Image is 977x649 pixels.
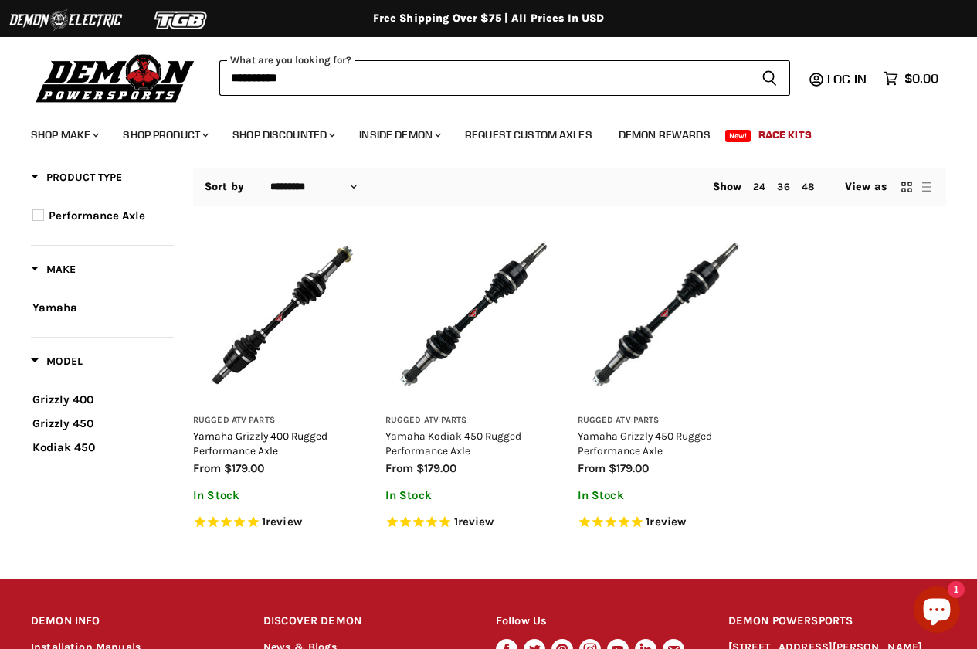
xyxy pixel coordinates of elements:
h3: Rugged ATV Parts [578,415,755,426]
span: 1 reviews [454,515,494,528]
span: from [193,461,221,475]
span: Show [713,180,742,193]
img: Yamaha Kodiak 450 Rugged Performance Axle [385,226,562,403]
a: Yamaha Grizzly 450 Rugged Performance Axle [578,430,712,456]
span: review [650,515,686,528]
a: Request Custom Axles [453,119,604,151]
span: review [266,515,302,528]
a: Demon Rewards [607,119,722,151]
h2: DEMON INFO [31,603,234,640]
span: $179.00 [416,461,456,475]
span: Product Type [31,171,122,184]
span: Log in [827,71,867,87]
button: Search [749,60,790,96]
a: Race Kits [747,119,823,151]
button: Filter by Product Type [31,170,122,189]
img: Demon Electric Logo 2 [8,5,124,35]
button: Filter by Model [31,354,83,373]
span: $0.00 [904,71,938,86]
span: Kodiak 450 [32,440,95,454]
span: View as [845,181,887,193]
a: Shop Product [111,119,218,151]
span: 1 reviews [646,515,686,528]
p: In Stock [193,489,370,502]
span: Rated 5.0 out of 5 stars 1 reviews [578,515,755,531]
span: $179.00 [224,461,264,475]
span: Rated 5.0 out of 5 stars 1 reviews [385,515,562,531]
label: Sort by [205,181,244,193]
a: 24 [753,181,765,192]
span: Grizzly 450 [32,416,93,430]
a: Shop Make [19,119,108,151]
button: list view [919,179,935,195]
span: Yamaha [32,301,77,314]
a: 36 [777,181,789,192]
a: Yamaha Kodiak 450 Rugged Performance Axle [385,430,521,456]
p: In Stock [578,489,755,502]
span: Performance Axle [49,209,145,223]
a: $0.00 [876,67,946,90]
span: 1 reviews [262,515,302,528]
h3: Rugged ATV Parts [193,415,370,426]
h2: DEMON POWERSPORTS [728,603,946,640]
span: $179.00 [609,461,649,475]
h2: DISCOVER DEMON [263,603,466,640]
input: When autocomplete results are available use up and down arrows to review and enter to select [219,60,749,96]
span: Grizzly 400 [32,392,93,406]
p: In Stock [385,489,562,502]
span: from [385,461,413,475]
img: Demon Powersports [31,50,200,105]
div: Product filter [31,169,174,477]
img: Yamaha Grizzly 450 Rugged Performance Axle [578,226,755,403]
img: TGB Logo 2 [124,5,239,35]
button: Filter by Make [31,262,76,281]
inbox-online-store-chat: Shopify online store chat [909,586,965,637]
button: grid view [899,179,914,195]
span: from [578,461,606,475]
h3: Rugged ATV Parts [385,415,562,426]
a: Yamaha Grizzly 400 Rugged Performance Axle [193,430,327,456]
span: New! [725,130,751,142]
span: Rated 5.0 out of 5 stars 1 reviews [193,515,370,531]
h2: Follow Us [496,603,699,640]
ul: Main menu [19,113,935,151]
span: Model [31,355,83,368]
a: Log in [820,72,876,86]
span: Make [31,263,76,276]
span: review [458,515,494,528]
form: Product [219,60,790,96]
img: Yamaha Grizzly 400 Rugged Performance Axle [193,226,370,403]
a: Inside Demon [348,119,450,151]
a: 48 [802,181,814,192]
a: Shop Discounted [221,119,344,151]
